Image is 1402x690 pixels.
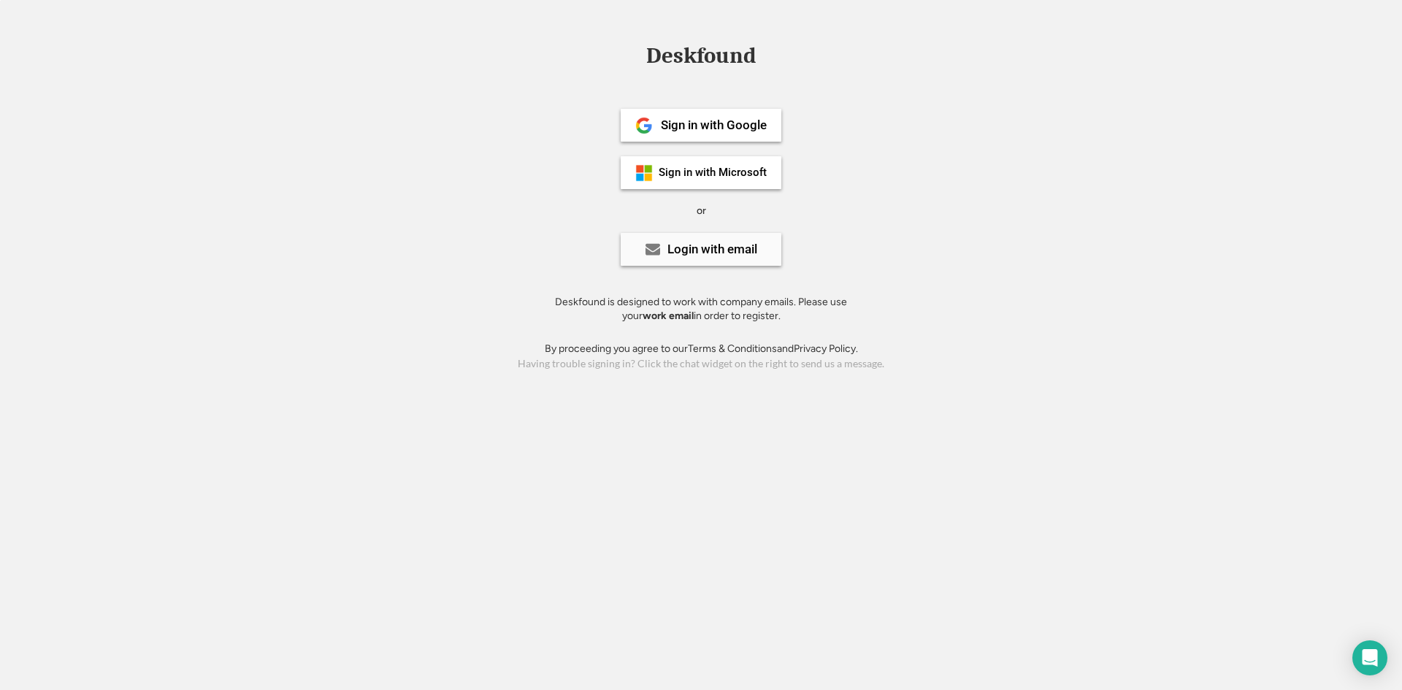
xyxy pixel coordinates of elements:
[667,243,757,256] div: Login with email
[639,45,763,67] div: Deskfound
[537,295,865,323] div: Deskfound is designed to work with company emails. Please use your in order to register.
[697,204,706,218] div: or
[659,167,767,178] div: Sign in with Microsoft
[643,310,694,322] strong: work email
[688,342,777,355] a: Terms & Conditions
[635,164,653,182] img: ms-symbollockup_mssymbol_19.png
[661,119,767,131] div: Sign in with Google
[794,342,858,355] a: Privacy Policy.
[635,117,653,134] img: 1024px-Google__G__Logo.svg.png
[1352,640,1387,675] div: Open Intercom Messenger
[545,342,858,356] div: By proceeding you agree to our and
